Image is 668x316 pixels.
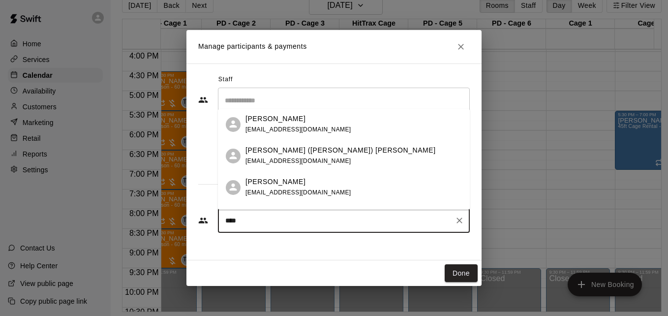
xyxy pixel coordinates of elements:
[245,177,305,187] p: [PERSON_NAME]
[198,216,208,225] svg: Customers
[245,126,351,133] span: [EMAIL_ADDRESS][DOMAIN_NAME]
[245,145,436,156] p: [PERSON_NAME] ([PERSON_NAME]) [PERSON_NAME]
[453,214,466,227] button: Clear
[245,189,351,196] span: [EMAIL_ADDRESS][DOMAIN_NAME]
[245,158,351,164] span: [EMAIL_ADDRESS][DOMAIN_NAME]
[198,41,307,52] p: Manage participants & payments
[198,95,208,105] svg: Staff
[226,149,241,163] div: Tina (Emma) Boyd
[226,117,241,132] div: Sarah Boyd
[218,208,470,233] div: Start typing to search customers...
[245,114,305,124] p: [PERSON_NAME]
[245,208,305,219] p: [PERSON_NAME]
[218,88,470,114] div: Search staff
[226,180,241,195] div: Ashton Boyd
[452,38,470,56] button: Close
[218,72,233,88] span: Staff
[445,264,478,283] button: Done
